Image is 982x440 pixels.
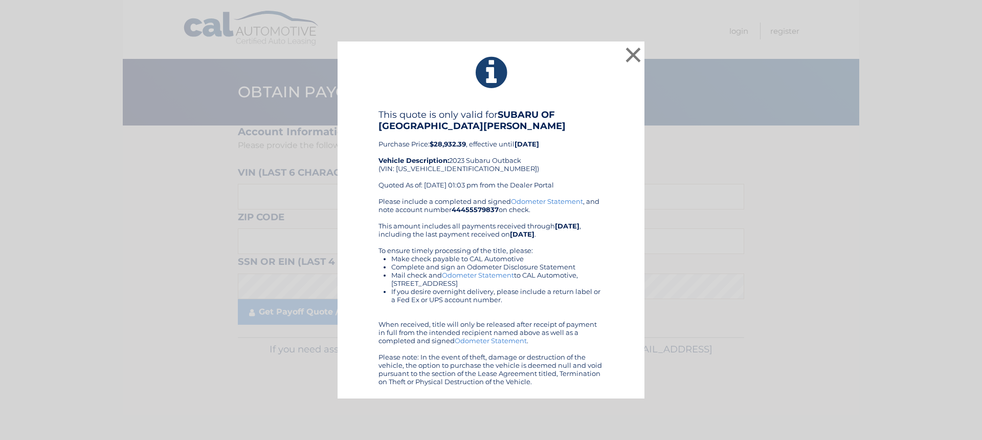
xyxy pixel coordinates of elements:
[511,197,583,205] a: Odometer Statement
[378,197,604,386] div: Please include a completed and signed , and note account number on check. This amount includes al...
[378,109,604,132] h4: This quote is only valid for
[391,255,604,263] li: Make check payable to CAL Automotive
[515,140,539,148] b: [DATE]
[391,263,604,271] li: Complete and sign an Odometer Disclosure Statement
[623,45,643,65] button: ×
[391,271,604,287] li: Mail check and to CAL Automotive, [STREET_ADDRESS]
[378,156,449,164] strong: Vehicle Description:
[455,337,527,345] a: Odometer Statement
[378,109,566,132] b: SUBARU OF [GEOGRAPHIC_DATA][PERSON_NAME]
[510,230,534,238] b: [DATE]
[442,271,514,279] a: Odometer Statement
[555,222,579,230] b: [DATE]
[452,205,499,214] b: 44455579837
[430,140,466,148] b: $28,932.39
[391,287,604,304] li: If you desire overnight delivery, please include a return label or a Fed Ex or UPS account number.
[378,109,604,197] div: Purchase Price: , effective until 2023 Subaru Outback (VIN: [US_VEHICLE_IDENTIFICATION_NUMBER]) Q...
